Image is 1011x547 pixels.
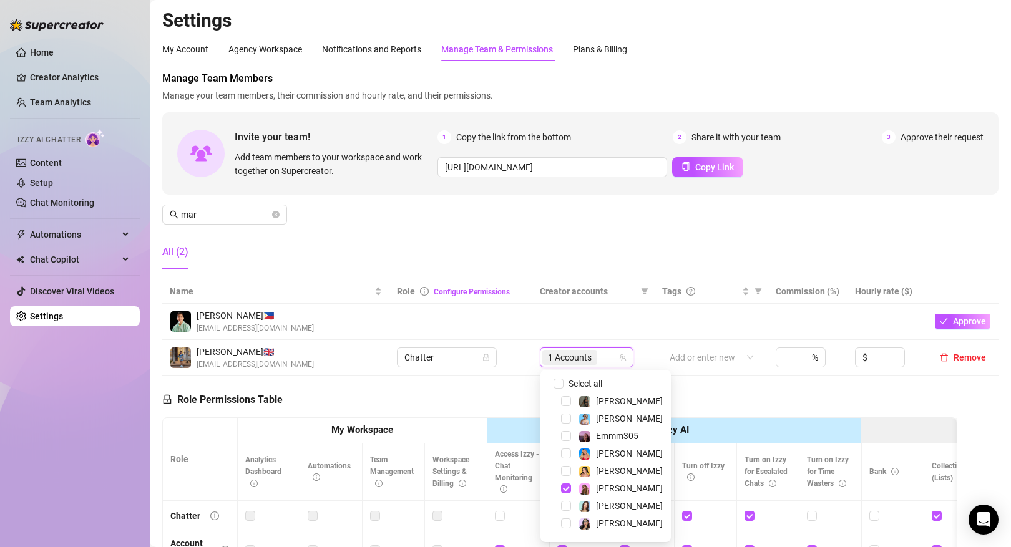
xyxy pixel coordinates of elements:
[673,130,686,144] span: 2
[561,518,571,528] span: Select tree node
[30,249,119,269] span: Chat Copilot
[596,431,638,441] span: Emmm305
[579,414,590,425] img: Vanessa
[596,466,663,476] span: [PERSON_NAME]
[162,9,999,32] h2: Settings
[30,178,53,188] a: Setup
[456,130,571,144] span: Copy the link from the bottom
[197,309,314,322] span: [PERSON_NAME] 🇵🇭
[579,448,590,460] img: Ashley
[752,282,764,301] span: filter
[10,19,104,31] img: logo-BBDzfeDw.svg
[397,286,415,296] span: Role
[596,448,663,458] span: [PERSON_NAME]
[197,345,314,359] span: [PERSON_NAME] 🇬🇧
[641,288,648,295] span: filter
[404,348,489,367] span: Chatter
[375,480,383,487] span: info-circle
[869,467,899,476] span: Bank
[170,509,200,523] div: Chatter
[940,353,949,362] span: delete
[686,287,695,296] span: question-circle
[596,414,663,424] span: [PERSON_NAME]
[807,455,849,488] span: Turn on Izzy for Time Wasters
[162,394,172,404] span: lock
[755,288,762,295] span: filter
[441,42,553,56] div: Manage Team & Permissions
[437,130,451,144] span: 1
[313,473,320,481] span: info-circle
[162,392,283,407] h5: Role Permissions Table
[769,480,776,487] span: info-circle
[322,42,421,56] div: Notifications and Reports
[540,284,635,298] span: Creator accounts
[672,157,743,177] button: Copy Link
[163,418,238,501] th: Role
[882,130,896,144] span: 3
[272,211,280,218] button: close-circle
[660,424,689,435] strong: Izzy AI
[847,279,927,304] th: Hourly rate ($)
[228,42,302,56] div: Agency Workspace
[30,158,62,168] a: Content
[745,455,788,488] span: Turn on Izzy for Escalated Chats
[901,130,984,144] span: Approve their request
[561,396,571,406] span: Select tree node
[682,462,725,482] span: Turn off Izzy
[596,501,663,511] span: [PERSON_NAME]
[564,377,607,390] span: Select all
[619,354,627,361] span: team
[768,279,848,304] th: Commission (%)
[939,317,948,326] span: check
[935,314,990,329] button: Approve
[170,284,372,298] span: Name
[420,287,429,296] span: info-circle
[839,480,846,487] span: info-circle
[308,462,351,482] span: Automations
[953,316,986,326] span: Approve
[579,396,590,407] img: Brandy
[30,286,114,296] a: Discover Viral Videos
[579,483,590,495] img: Ari
[687,473,695,481] span: info-circle
[210,511,219,520] span: info-circle
[370,455,414,488] span: Team Management
[162,244,188,259] div: All (2)
[30,47,54,57] a: Home
[681,162,690,171] span: copy
[542,350,597,365] span: 1 Accounts
[162,42,208,56] div: My Account
[891,468,899,475] span: info-circle
[695,162,734,172] span: Copy Link
[548,351,592,364] span: 1 Accounts
[596,483,663,493] span: [PERSON_NAME]
[969,505,999,535] div: Open Intercom Messenger
[579,501,590,512] img: Amelia
[250,480,258,487] span: info-circle
[459,480,466,487] span: info-circle
[638,282,651,301] span: filter
[162,279,389,304] th: Name
[181,208,270,221] input: Search members
[170,347,191,368] img: Marjorie Berces
[170,311,191,332] img: Jemuel Almarez
[245,455,281,488] span: Analytics Dashboard
[561,448,571,458] span: Select tree node
[561,483,571,493] span: Select tree node
[954,352,986,362] span: Remove
[573,42,627,56] div: Plans & Billing
[30,311,63,321] a: Settings
[579,466,590,477] img: Jocelyn
[561,501,571,511] span: Select tree node
[579,518,590,530] img: Sami
[16,230,26,240] span: thunderbolt
[30,97,91,107] a: Team Analytics
[662,284,681,298] span: Tags
[30,67,130,87] a: Creator Analytics
[691,130,781,144] span: Share it with your team
[235,150,432,178] span: Add team members to your workspace and work together on Supercreator.
[85,129,105,147] img: AI Chatter
[30,225,119,244] span: Automations
[495,450,539,494] span: Access Izzy - Chat Monitoring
